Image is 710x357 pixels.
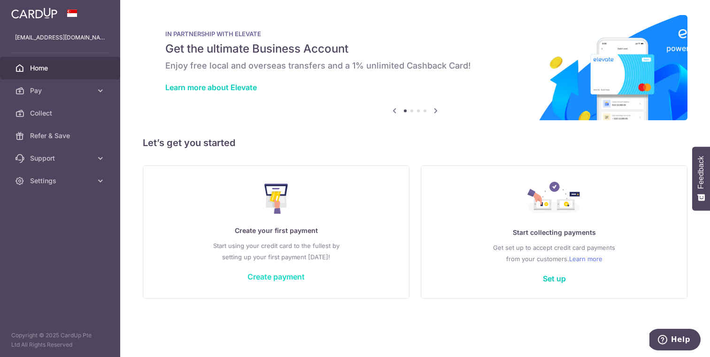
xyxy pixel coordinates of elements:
span: Collect [30,109,92,118]
p: Start collecting payments [440,227,668,238]
p: Get set up to accept credit card payments from your customers. [440,242,668,264]
iframe: Opens a widget where you can find more information [649,329,701,352]
img: Make Payment [264,184,288,214]
span: Support [30,154,92,163]
span: Feedback [697,156,705,189]
img: CardUp [11,8,57,19]
a: Learn more about Elevate [165,83,257,92]
a: Create payment [247,272,305,281]
a: Learn more [569,253,602,264]
a: Set up [543,274,566,283]
p: [EMAIL_ADDRESS][DOMAIN_NAME] [15,33,105,42]
p: Start using your credit card to the fullest by setting up your first payment [DATE]! [162,240,390,263]
h6: Enjoy free local and overseas transfers and a 1% unlimited Cashback Card! [165,60,665,71]
img: Renovation banner [143,15,687,120]
img: Collect Payment [527,182,581,216]
h5: Let’s get you started [143,135,687,150]
span: Home [30,63,92,73]
button: Feedback - Show survey [692,147,710,210]
p: Create your first payment [162,225,390,236]
p: IN PARTNERSHIP WITH ELEVATE [165,30,665,38]
span: Settings [30,176,92,186]
span: Refer & Save [30,131,92,140]
h5: Get the ultimate Business Account [165,41,665,56]
span: Pay [30,86,92,95]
